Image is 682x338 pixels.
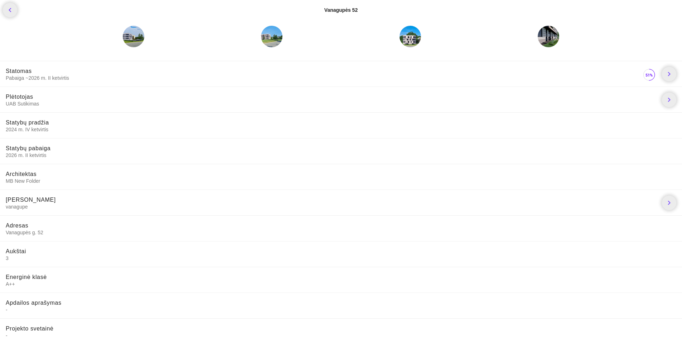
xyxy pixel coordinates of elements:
[6,6,14,14] i: chevron_left
[6,68,32,74] span: Statomas
[662,67,676,81] a: chevron_right
[6,281,676,287] span: A++
[665,199,673,207] i: chevron_right
[6,204,656,210] span: vanagupe
[6,248,26,254] span: Aukštai
[6,222,28,229] span: Adresas
[324,6,358,14] div: Vanagupės 52
[6,307,676,313] span: -
[6,255,676,261] span: 3
[6,197,56,203] span: [PERSON_NAME]
[6,94,33,100] span: Plėtotojas
[6,126,676,133] span: 2024 m. IV ketvirtis
[642,68,656,82] img: 51
[6,178,676,184] span: MB New Folder
[6,229,676,236] span: Vanagupės g. 52
[665,95,673,104] i: chevron_right
[6,75,642,81] span: Pabaiga ~2026 m. II ketvirtis
[665,70,673,78] i: chevron_right
[6,274,47,280] span: Energinė klasė
[6,325,54,332] span: Projekto svetainė
[6,171,37,177] span: Architektas
[3,3,17,17] a: chevron_left
[662,93,676,107] a: chevron_right
[6,101,656,107] span: UAB Sutikimas
[662,196,676,210] a: chevron_right
[6,152,676,158] span: 2026 m. II ketvirtis
[6,119,49,126] span: Statybų pradžia
[6,145,50,151] span: Statybų pabaiga
[6,300,62,306] span: Apdailos aprašymas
